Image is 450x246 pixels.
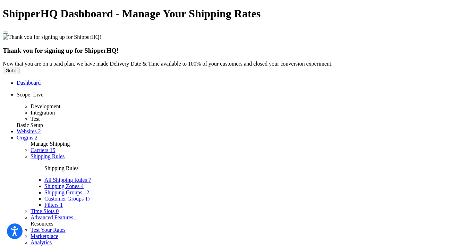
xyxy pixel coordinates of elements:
[31,147,49,153] span: Carriers
[44,189,447,196] li: Shipping Groups
[44,196,447,202] li: Customer Groups
[31,227,66,233] a: Test Your Rates
[3,34,101,40] img: Thank you for signing up for ShipperHQ!
[44,189,89,195] a: Shipping Groups 12
[60,202,63,208] span: 1
[44,183,79,189] span: Shipping Zones
[44,177,87,183] span: All Shipping Rules
[44,177,91,183] a: All Shipping Rules 7
[3,7,447,20] h1: ShipperHQ Dashboard - Manage Your Shipping Rates
[31,147,447,153] li: Carriers
[31,239,52,245] a: Analytics
[31,221,447,227] div: Resources
[17,135,37,141] a: Origins 2
[17,128,41,134] a: Websites 2
[31,214,447,221] li: Advanced Features
[17,92,43,97] span: Scope: Live
[17,80,41,86] a: Dashboard
[85,196,91,202] span: 17
[3,61,447,67] div: Now that you are on a paid plan, we have made Delivery Date & Time available to 100% of your cust...
[75,214,77,220] span: 1
[3,67,19,74] button: Got it
[17,128,36,134] span: Websites
[44,202,59,208] span: Filters
[44,183,447,189] li: Shipping Zones
[31,116,447,122] li: Test
[44,202,447,208] li: Filters
[88,177,91,183] span: 7
[17,122,447,128] div: Basic Setup
[31,239,447,246] li: Analytics
[31,147,56,153] a: Carriers 15
[81,183,84,189] span: 4
[31,116,40,122] span: Test
[50,147,56,153] span: 15
[31,208,54,214] span: Time Slots
[44,196,91,202] a: Customer Groups 17
[56,208,59,214] span: 0
[35,135,37,141] span: 2
[17,135,33,141] span: Origins
[31,153,447,208] li: Shipping Rules
[84,189,89,195] span: 12
[31,208,59,214] a: Time Slots 0
[44,183,84,189] a: Shipping Zones 4
[44,165,447,171] p: Shipping Rules
[17,128,447,135] li: Websites
[31,110,447,116] li: Integration
[31,214,73,220] span: Advanced Features
[31,141,447,147] div: Manage Shipping
[44,202,63,208] a: Filters 1
[17,80,447,86] li: Dashboard
[31,103,60,109] span: Development
[44,189,82,195] span: Shipping Groups
[31,153,65,159] a: Shipping Rules
[31,110,55,116] span: Integration
[44,177,447,183] li: All Shipping Rules
[44,196,84,202] span: Customer Groups
[17,135,447,141] li: Origins
[31,227,447,233] li: Test Your Rates
[31,233,58,239] a: Marketplace
[31,208,447,214] li: Time Slots
[31,103,447,110] li: Development
[31,233,447,239] li: Marketplace
[31,214,77,220] a: Advanced Features 1
[3,47,447,54] h3: Thank you for signing up for ShipperHQ!
[38,128,41,134] span: 2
